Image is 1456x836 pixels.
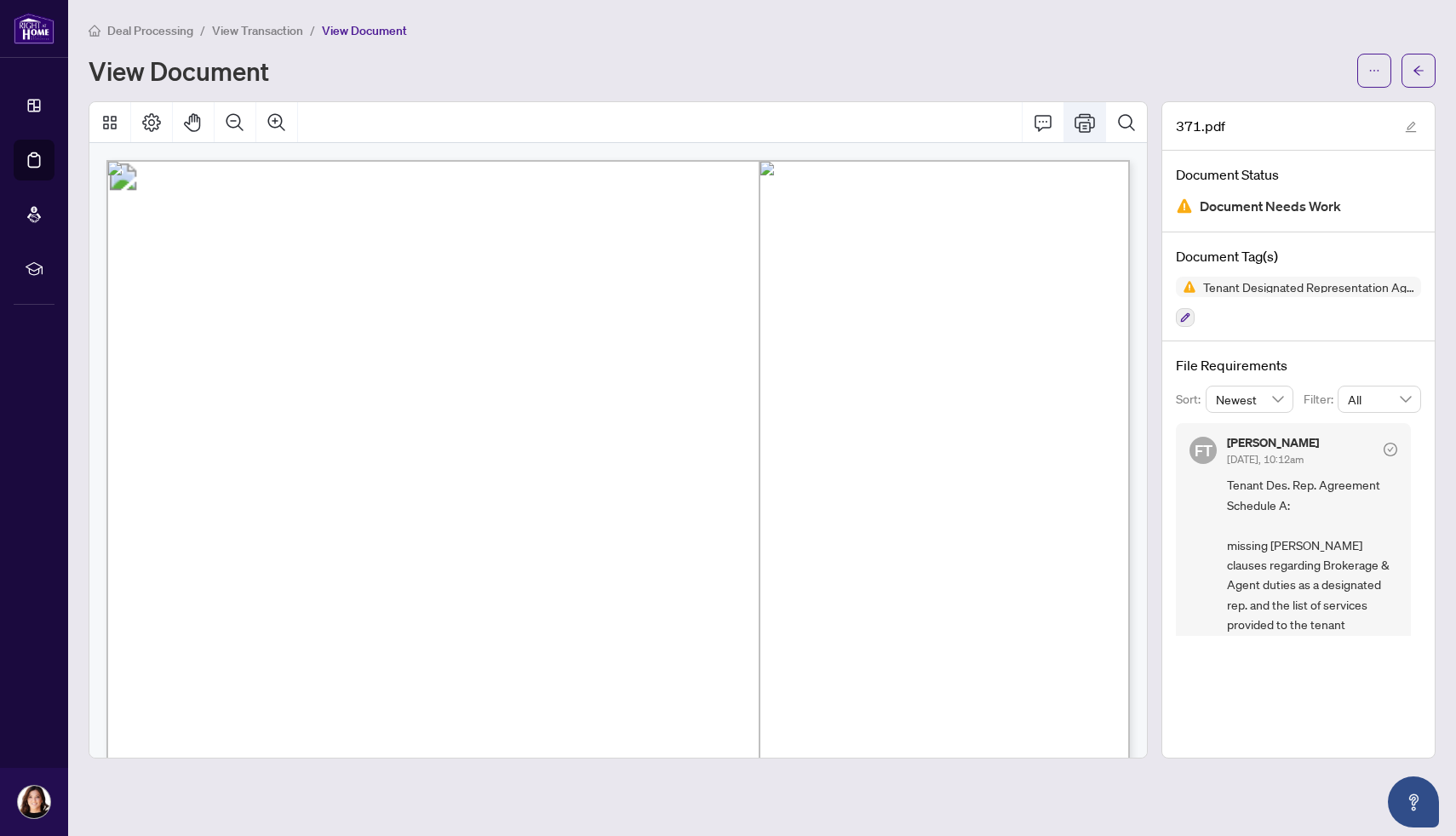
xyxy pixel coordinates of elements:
[212,23,303,38] span: View Transaction
[1413,65,1424,77] span: arrow-left
[1304,390,1338,409] p: Filter:
[322,23,407,38] span: View Document
[1176,164,1421,185] h4: Document Status
[1176,246,1421,266] h4: Document Tag(s)
[1227,437,1319,449] h5: [PERSON_NAME]
[89,25,100,37] span: home
[1227,475,1397,634] span: Tenant Des. Rep. Agreement Schedule A: missing [PERSON_NAME] clauses regarding Brokerage & Agent ...
[1348,387,1411,412] span: All
[14,13,54,44] img: logo
[1176,355,1421,375] h4: File Requirements
[200,20,205,40] li: /
[1216,387,1284,412] span: Newest
[1384,443,1397,456] span: check-circle
[18,786,50,818] img: Profile Icon
[1200,195,1341,218] span: Document Needs Work
[89,57,269,84] h1: View Document
[310,20,315,40] li: /
[1227,453,1304,466] span: [DATE], 10:12am
[107,23,193,38] span: Deal Processing
[1176,390,1206,409] p: Sort:
[1368,65,1380,77] span: ellipsis
[1195,438,1212,462] span: FT
[1176,277,1196,297] img: Status Icon
[1176,116,1225,136] span: 371.pdf
[1405,121,1417,133] span: edit
[1176,198,1193,215] img: Document Status
[1196,281,1421,293] span: Tenant Designated Representation Agreement
[1388,776,1439,827] button: Open asap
